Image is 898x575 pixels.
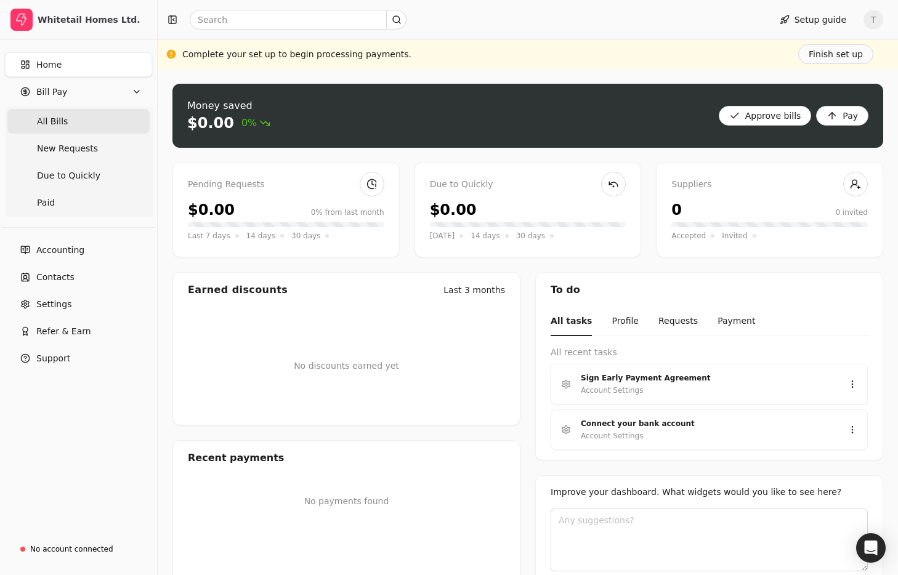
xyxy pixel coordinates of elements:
div: Recent payments [173,441,520,475]
div: Sign Early Payment Agreement [581,372,828,384]
span: [DATE] [430,230,455,242]
div: Last 3 months [443,284,505,297]
span: Settings [36,298,71,311]
div: 0 [671,199,682,221]
span: New Requests [37,142,98,155]
div: 0% from last month [311,207,384,218]
div: Account Settings [581,384,643,396]
div: To do [536,273,883,307]
a: No account connected [5,538,152,560]
a: Accounting [5,238,152,262]
span: Refer & Earn [36,325,91,338]
span: Due to Quickly [37,169,100,182]
span: 14 days [471,230,500,242]
span: Accounting [36,244,84,257]
div: Suppliers [671,178,868,191]
span: 14 days [246,230,275,242]
button: Finish set up [798,44,873,64]
a: Due to Quickly [7,163,150,188]
div: Complete your set up to begin processing payments. [182,48,411,61]
a: New Requests [7,136,150,161]
button: Bill Pay [5,79,152,104]
button: All tasks [551,307,592,336]
button: T [864,10,883,30]
button: Support [5,346,152,371]
p: No payments found [188,495,505,508]
button: Profile [612,307,639,336]
span: Contacts [36,271,75,284]
span: Invited [722,230,747,242]
div: 0 invited [835,207,868,218]
span: All Bills [37,115,68,128]
div: $0.00 [430,199,477,221]
input: Search [190,10,407,30]
button: Approve bills [719,106,812,126]
span: 30 days [291,230,320,242]
a: Paid [7,190,150,215]
span: Support [36,352,70,365]
div: Account Settings [581,430,643,442]
button: Requests [658,307,698,336]
div: Improve your dashboard. What widgets would you like to see here? [551,486,868,499]
a: Contacts [5,265,152,289]
div: Open Intercom Messenger [856,533,886,563]
span: Accepted [671,230,706,242]
div: Whitetail Homes Ltd. [38,14,147,26]
a: Settings [5,292,152,316]
span: 30 days [516,230,545,242]
a: Home [5,52,152,77]
button: Refer & Earn [5,319,152,344]
span: Home [36,58,62,71]
div: Due to Quickly [430,178,626,191]
div: Connect your bank account [581,417,828,430]
div: No discounts earned yet [294,340,399,392]
div: Money saved [187,99,270,113]
button: Payment [718,307,755,336]
button: Setup guide [770,10,856,30]
span: Bill Pay [36,86,67,99]
div: Earned discounts [188,283,288,297]
div: $0.00 [188,199,235,221]
div: $0.00 [187,113,234,133]
div: All recent tasks [551,346,868,359]
button: Pay [816,106,868,126]
span: Paid [37,196,55,209]
span: Last 7 days [188,230,230,242]
span: 0% [241,116,270,131]
div: Pending Requests [188,178,384,191]
a: All Bills [7,109,150,134]
div: No account connected [30,544,113,555]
